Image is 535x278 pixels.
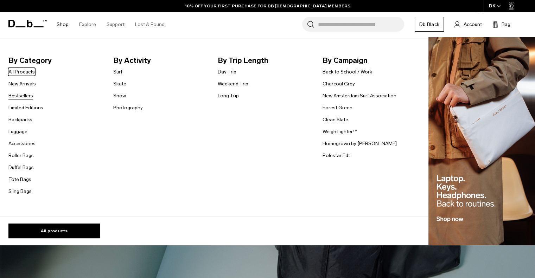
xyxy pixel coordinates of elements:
a: Explore [79,12,96,37]
a: Weigh Lighter™ [323,128,357,135]
button: Bag [492,20,510,28]
a: Long Trip [218,92,239,99]
nav: Main Navigation [51,12,170,37]
a: Duffel Bags [8,164,34,171]
a: Homegrown by [PERSON_NAME] [323,140,397,147]
a: Limited Editions [8,104,43,111]
a: Roller Bags [8,152,34,159]
span: By Campaign [323,55,416,66]
a: Forest Green [323,104,352,111]
a: Photography [113,104,143,111]
a: Accessories [8,140,36,147]
a: All products [8,224,100,238]
a: Luggage [8,128,27,135]
a: Sling Bags [8,188,32,195]
a: Skate [113,80,126,88]
a: Bestsellers [8,92,33,99]
a: New Arrivals [8,80,36,88]
a: Backpacks [8,116,32,123]
a: Day Trip [218,68,236,76]
a: Back to School / Work [323,68,372,76]
a: Db Black [415,17,444,32]
a: Shop [57,12,69,37]
a: Tote Bags [8,176,31,183]
span: Bag [502,21,510,28]
a: Charcoal Grey [323,80,355,88]
a: Clean Slate [323,116,348,123]
span: By Category [8,55,102,66]
img: Db [428,37,535,246]
a: New Amsterdam Surf Association [323,92,396,99]
a: Snow [113,92,126,99]
a: Account [454,20,482,28]
a: 10% OFF YOUR FIRST PURCHASE FOR DB [DEMOGRAPHIC_DATA] MEMBERS [185,3,350,9]
a: Lost & Found [135,12,165,37]
a: Surf [113,68,122,76]
span: By Activity [113,55,207,66]
a: Weekend Trip [218,80,248,88]
span: Account [464,21,482,28]
a: Polestar Edt. [323,152,351,159]
span: By Trip Length [218,55,311,66]
a: All Products [8,68,35,76]
a: Support [107,12,125,37]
